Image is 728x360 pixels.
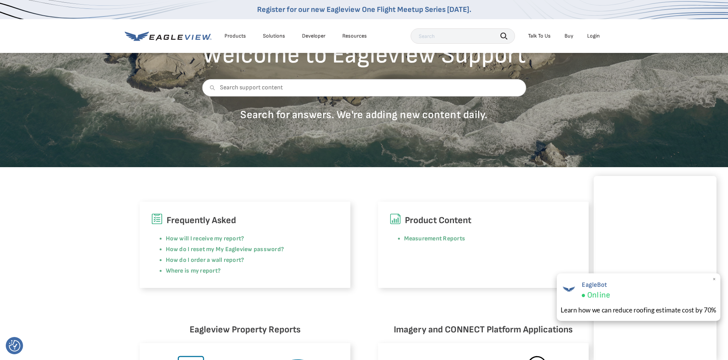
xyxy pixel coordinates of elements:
[140,322,350,337] h6: Eagleview Property Reports
[151,213,339,228] h6: Frequently Asked
[302,33,325,39] a: Developer
[378,322,589,337] h6: Imagery and CONNECT Platform Applications
[411,28,515,44] input: Search
[9,340,20,352] button: Consent Preferences
[528,33,551,39] div: Talk To Us
[166,256,244,264] a: How do I order a wall report?
[404,235,466,242] a: Measurement Reports
[342,33,367,39] div: Resources
[257,5,471,14] a: Register for our new Eagleview One Flight Meetup Series [DATE].
[9,340,20,352] img: Revisit consent button
[581,281,610,289] span: EagleBot
[166,246,284,253] a: How do I reset my My Eagleview password?
[712,275,716,283] span: ×
[202,108,526,122] p: Search for answers. We're adding new content daily.
[587,290,610,300] span: Online
[561,281,577,297] img: EagleBot
[594,176,716,360] iframe: Chat Window
[202,43,526,67] h2: Welcome to Eagleview Support
[390,213,577,228] h6: Product Content
[166,235,244,242] a: How will I receive my report?
[225,33,246,39] div: Products
[166,267,221,275] a: Where is my report?
[263,33,285,39] div: Solutions
[202,79,526,97] input: Search support content
[587,33,600,39] div: Login
[561,305,716,315] div: Learn how we can reduce roofing estimate cost by 70%
[565,33,573,39] a: Buy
